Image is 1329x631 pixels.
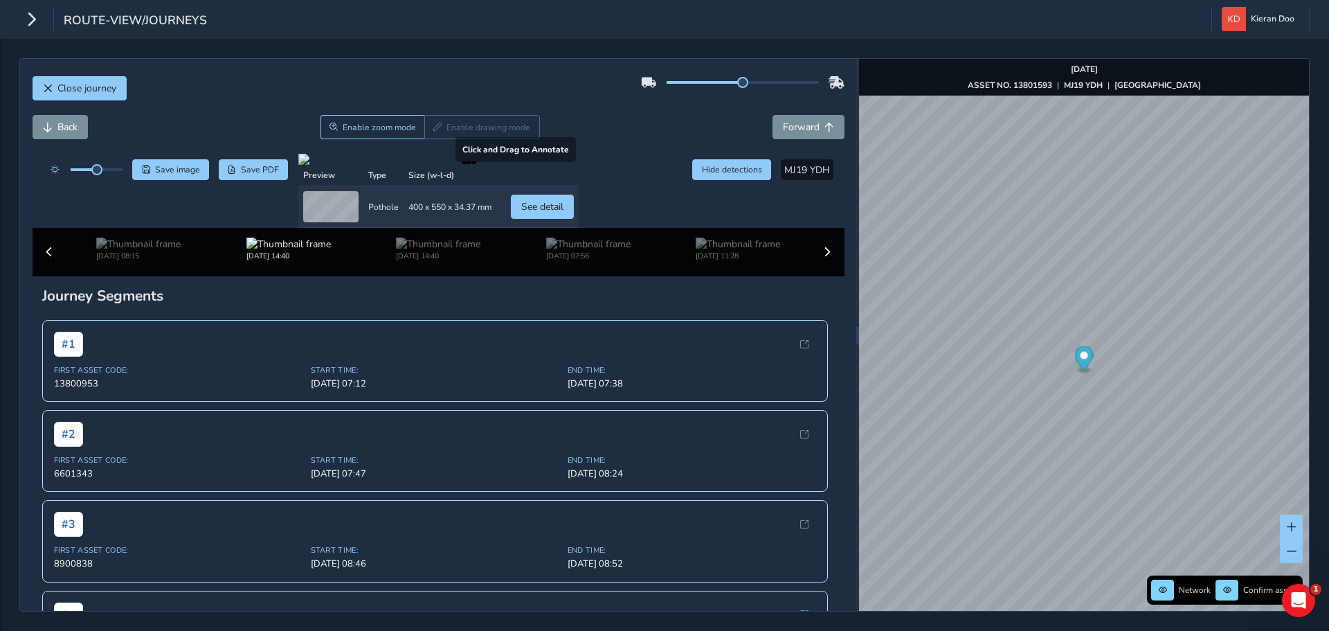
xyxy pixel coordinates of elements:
span: End Time: [568,365,816,375]
strong: [GEOGRAPHIC_DATA] [1114,80,1201,91]
button: Hide detections [692,159,771,180]
div: [DATE] 11:28 [696,251,780,261]
span: End Time: [568,455,816,465]
div: | | [968,80,1201,91]
span: Hide detections [702,164,762,175]
span: End Time: [568,545,816,556]
span: See detail [521,200,563,213]
button: PDF [219,159,289,180]
img: Thumbnail frame [396,238,480,251]
span: Start Time: [311,365,559,375]
span: First Asset Code: [54,545,302,556]
button: Kieran Doo [1222,7,1299,31]
button: Zoom [320,115,425,139]
span: route-view/journeys [64,12,207,31]
span: Start Time: [311,545,559,556]
span: 6601343 [54,468,302,480]
div: Journey Segments [42,286,835,305]
strong: [DATE] [1071,64,1098,75]
span: [DATE] 07:12 [311,377,559,390]
span: 1 [1310,584,1321,595]
span: Back [57,121,78,134]
span: # 2 [54,422,83,447]
span: [DATE] 07:38 [568,377,816,390]
span: Enable zoom mode [343,122,416,133]
span: MJ19 YDH [784,163,830,177]
img: Thumbnail frame [546,238,631,251]
div: [DATE] 14:40 [246,251,331,261]
button: See detail [511,195,574,219]
button: Save [132,159,209,180]
span: # 4 [54,603,83,628]
button: Close journey [33,76,127,100]
span: Save image [155,164,200,175]
strong: MJ19 YDH [1064,80,1103,91]
span: Close journey [57,82,116,95]
span: 13800953 [54,377,302,390]
span: First Asset Code: [54,365,302,375]
span: Save PDF [241,164,279,175]
iframe: Intercom live chat [1282,584,1315,617]
div: Map marker [1075,346,1094,375]
img: Thumbnail frame [96,238,181,251]
button: Forward [772,115,844,139]
span: Forward [783,121,820,134]
span: 8900838 [54,558,302,570]
button: Back [33,115,88,139]
td: Pothole [363,186,404,228]
span: [DATE] 08:46 [311,558,559,570]
img: Thumbnail frame [246,238,331,251]
img: Thumbnail frame [696,238,780,251]
span: First Asset Code: [54,455,302,465]
span: Network [1179,585,1211,596]
span: [DATE] 07:47 [311,468,559,480]
td: 400 x 550 x 34.37 mm [404,186,496,228]
strong: ASSET NO. 13801593 [968,80,1052,91]
span: Confirm assets [1243,585,1299,596]
div: [DATE] 14:40 [396,251,480,261]
span: [DATE] 08:52 [568,558,816,570]
span: Start Time: [311,455,559,465]
span: # 1 [54,332,83,357]
span: Kieran Doo [1251,7,1294,31]
div: [DATE] 07:56 [546,251,631,261]
span: # 3 [54,512,83,537]
img: diamond-layout [1222,7,1246,31]
div: [DATE] 08:15 [96,251,181,261]
span: [DATE] 08:24 [568,468,816,480]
